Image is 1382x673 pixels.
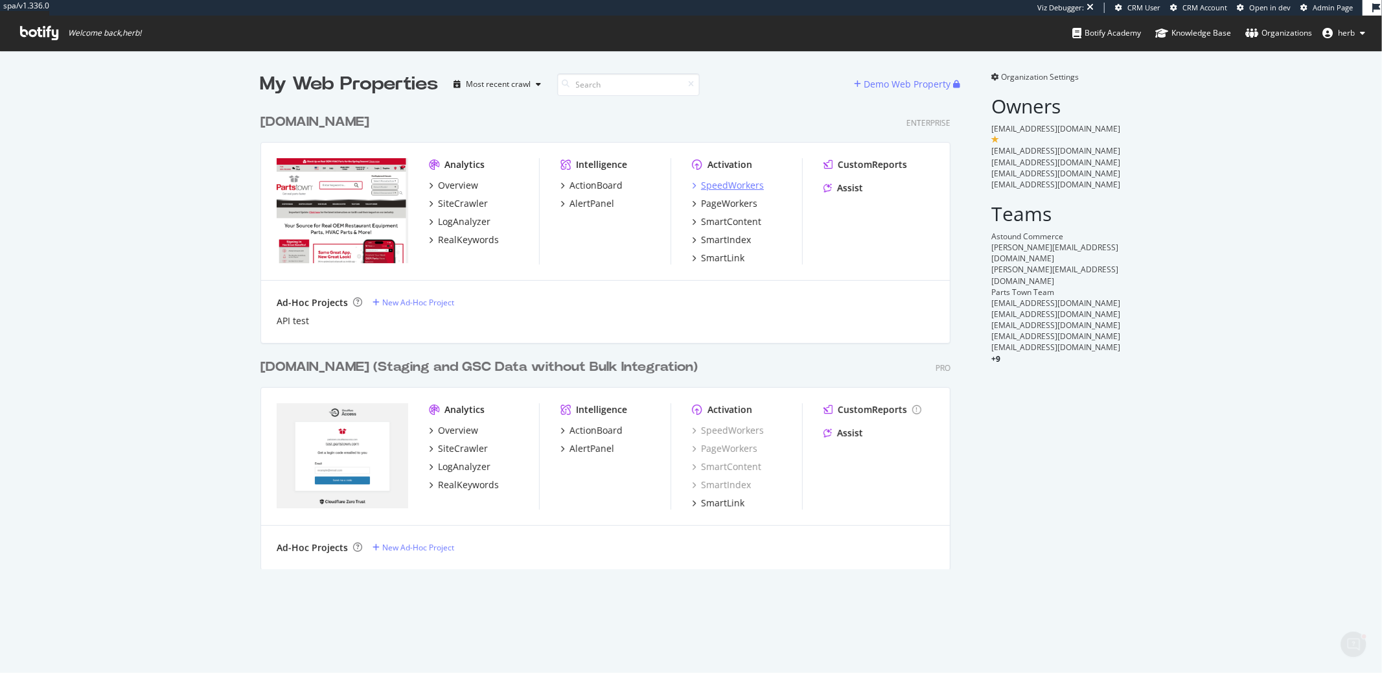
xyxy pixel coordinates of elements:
[692,233,751,246] a: SmartIndex
[1170,3,1227,13] a: CRM Account
[557,73,700,96] input: Search
[429,179,478,192] a: Overview
[449,74,547,95] button: Most recent crawl
[560,424,623,437] a: ActionBoard
[576,403,627,416] div: Intelligence
[701,215,761,228] div: SmartContent
[692,424,764,437] a: SpeedWorkers
[692,179,764,192] a: SpeedWorkers
[260,113,374,132] a: [DOMAIN_NAME]
[823,182,863,195] a: Assist
[438,478,499,491] div: RealKeywords
[277,158,408,263] img: partstown.com
[992,157,1121,168] span: [EMAIL_ADDRESS][DOMAIN_NAME]
[444,403,485,416] div: Analytics
[1312,23,1376,43] button: herb
[838,158,907,171] div: CustomReports
[260,71,439,97] div: My Web Properties
[1313,3,1353,12] span: Admin Page
[692,252,744,265] a: SmartLink
[1155,16,1231,51] a: Knowledge Base
[701,497,744,510] div: SmartLink
[1237,3,1291,13] a: Open in dev
[382,542,454,553] div: New Ad-Hoc Project
[260,358,703,377] a: [DOMAIN_NAME] (Staging and GSC Data without Bulk Integration)
[692,442,757,455] div: PageWorkers
[260,113,369,132] div: [DOMAIN_NAME]
[429,233,499,246] a: RealKeywords
[1127,3,1160,12] span: CRM User
[560,442,614,455] a: AlertPanel
[936,362,950,373] div: Pro
[373,297,454,308] a: New Ad-Hoc Project
[692,197,757,210] a: PageWorkers
[438,233,499,246] div: RealKeywords
[992,123,1121,134] span: [EMAIL_ADDRESS][DOMAIN_NAME]
[837,427,863,440] div: Assist
[260,97,961,569] div: grid
[701,252,744,265] div: SmartLink
[992,287,1122,298] div: Parts Town Team
[429,442,488,455] a: SiteCrawler
[992,168,1121,179] span: [EMAIL_ADDRESS][DOMAIN_NAME]
[277,314,309,327] a: API test
[708,403,752,416] div: Activation
[708,158,752,171] div: Activation
[906,117,950,128] div: Enterprise
[382,297,454,308] div: New Ad-Hoc Project
[466,80,531,88] div: Most recent crawl
[992,179,1121,190] span: [EMAIL_ADDRESS][DOMAIN_NAME]
[992,331,1121,342] span: [EMAIL_ADDRESS][DOMAIN_NAME]
[837,182,863,195] div: Assist
[692,460,761,473] a: SmartContent
[692,215,761,228] a: SmartContent
[570,424,623,437] div: ActionBoard
[701,179,764,192] div: SpeedWorkers
[438,424,478,437] div: Overview
[992,242,1119,264] span: [PERSON_NAME][EMAIL_ADDRESS][DOMAIN_NAME]
[992,320,1121,331] span: [EMAIL_ADDRESS][DOMAIN_NAME]
[992,309,1121,320] span: [EMAIL_ADDRESS][DOMAIN_NAME]
[864,78,951,91] div: Demo Web Property
[992,353,1001,364] span: + 9
[823,427,863,440] a: Assist
[277,541,348,554] div: Ad-Hoc Projects
[855,74,954,95] button: Demo Web Property
[438,460,490,473] div: LogAnalyzer
[373,542,454,553] a: New Ad-Hoc Project
[692,478,751,491] div: SmartIndex
[560,179,623,192] a: ActionBoard
[260,358,698,377] div: [DOMAIN_NAME] (Staging and GSC Data without Bulk Integration)
[277,403,408,508] img: partstownsecondary.com
[570,442,614,455] div: AlertPanel
[1249,3,1291,12] span: Open in dev
[692,497,744,510] a: SmartLink
[438,179,478,192] div: Overview
[429,424,478,437] a: Overview
[823,403,921,416] a: CustomReports
[68,28,141,38] span: Welcome back, herb !
[1338,629,1369,660] iframe: Intercom live chat
[438,197,488,210] div: SiteCrawler
[1072,27,1141,40] div: Botify Academy
[855,78,954,89] a: Demo Web Property
[429,460,490,473] a: LogAnalyzer
[576,158,627,171] div: Intelligence
[992,203,1122,224] h2: Teams
[1037,3,1084,13] div: Viz Debugger:
[1338,27,1355,38] span: herb
[1155,27,1231,40] div: Knowledge Base
[1245,16,1312,51] a: Organizations
[277,296,348,309] div: Ad-Hoc Projects
[838,403,907,416] div: CustomReports
[992,145,1121,156] span: [EMAIL_ADDRESS][DOMAIN_NAME]
[1002,71,1079,82] span: Organization Settings
[992,231,1122,242] div: Astound Commerce
[570,197,614,210] div: AlertPanel
[444,158,485,171] div: Analytics
[701,233,751,246] div: SmartIndex
[992,264,1119,286] span: [PERSON_NAME][EMAIL_ADDRESS][DOMAIN_NAME]
[992,298,1121,309] span: [EMAIL_ADDRESS][DOMAIN_NAME]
